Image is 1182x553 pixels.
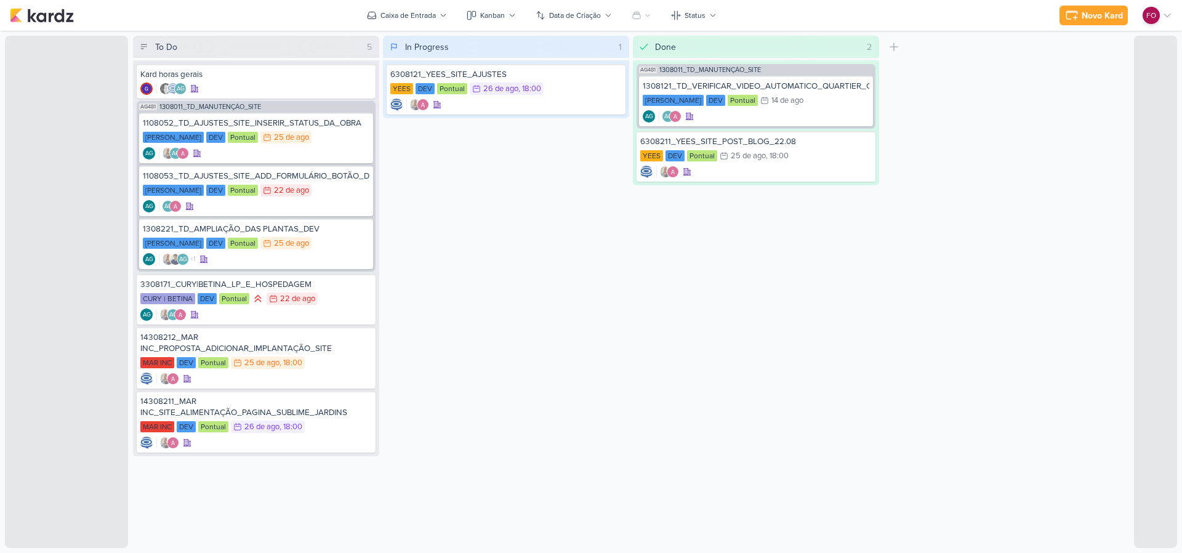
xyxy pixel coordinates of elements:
[640,150,663,161] div: YEES
[659,166,672,178] img: Iara Santos
[1146,10,1156,21] p: FO
[140,357,174,368] div: MAR INC
[143,147,155,159] div: Criador(a): Aline Gimenez Graciano
[159,103,261,110] span: 1308011_TD_MANUTENÇÃO_SITE
[169,147,182,159] div: Aline Gimenez Graciano
[140,309,153,321] div: Criador(a): Aline Gimenez Graciano
[143,253,155,265] div: Aline Gimenez Graciano
[1143,7,1160,24] div: Fabio Oliveira
[140,83,153,95] div: Criador(a): Giulia Boschi
[406,99,429,111] div: Colaboradores: Iara Santos, Alessandra Gomes
[159,253,196,265] div: Colaboradores: Iara Santos, Levy Pessoa, Aline Gimenez Graciano, Alessandra Gomes
[159,147,189,159] div: Colaboradores: Iara Santos, Aline Gimenez Graciano, Alessandra Gomes
[177,357,196,368] div: DEV
[274,134,309,142] div: 25 de ago
[640,136,872,147] div: 6308211_YEES_SITE_POST_BLOG_22.08
[244,359,279,367] div: 25 de ago
[169,200,182,212] img: Alessandra Gomes
[639,67,657,73] span: AG481
[274,187,309,195] div: 22 de ago
[198,357,228,368] div: Pontual
[156,309,187,321] div: Colaboradores: Iara Santos, Aline Gimenez Graciano, Alessandra Gomes
[417,99,429,111] img: Alessandra Gomes
[177,86,185,92] p: AG
[669,110,681,123] img: Alessandra Gomes
[143,253,155,265] div: Criador(a): Aline Gimenez Graciano
[228,185,258,196] div: Pontual
[766,152,789,160] div: , 18:00
[167,83,179,95] img: Caroline Traven De Andrade
[164,204,172,210] p: AG
[244,423,279,431] div: 26 de ago
[143,200,155,212] div: Criador(a): Aline Gimenez Graciano
[167,309,179,321] div: Aline Gimenez Graciano
[143,200,155,212] div: Aline Gimenez Graciano
[167,373,179,385] img: Alessandra Gomes
[279,423,302,431] div: , 18:00
[140,421,174,432] div: MAR INC
[143,147,155,159] div: Aline Gimenez Graciano
[156,83,187,95] div: Colaboradores: Renata Brandão, Caroline Traven De Andrade, Aline Gimenez Graciano
[140,83,153,95] img: Giulia Boschi
[143,238,204,249] div: [PERSON_NAME]
[143,312,151,318] p: AG
[206,238,225,249] div: DEV
[143,171,369,182] div: 1108053_TD_AJUSTES_SITE_ADD_FORMULÁRIO_BOTÃO_DOWNLOAD
[162,253,174,265] img: Iara Santos
[140,437,153,449] img: Caroline Traven De Andrade
[159,200,182,212] div: Colaboradores: Aline Gimenez Graciano, Alessandra Gomes
[156,373,179,385] div: Colaboradores: Iara Santos, Alessandra Gomes
[145,257,153,263] p: AG
[667,166,679,178] img: Alessandra Gomes
[143,185,204,196] div: [PERSON_NAME]
[189,254,196,264] span: +1
[643,81,869,92] div: 1308121_TD_VERIFICAR_VIDEO_AUTOMATICO_QUARTIER_CAMPO_BELO
[198,293,217,304] div: DEV
[280,295,315,303] div: 22 de ago
[159,309,172,321] img: Iara Santos
[390,83,413,94] div: YEES
[177,253,189,265] div: Aline Gimenez Graciano
[140,309,153,321] div: Aline Gimenez Graciano
[279,359,302,367] div: , 18:00
[177,421,196,432] div: DEV
[1059,6,1128,25] button: Novo Kard
[172,151,180,157] p: AG
[228,132,258,143] div: Pontual
[159,373,172,385] img: Iara Santos
[140,373,153,385] img: Caroline Traven De Andrade
[614,41,627,54] div: 1
[206,185,225,196] div: DEV
[659,67,761,73] span: 1308011_TD_MANUTENÇÃO_SITE
[731,152,766,160] div: 25 de ago
[862,41,877,54] div: 2
[169,312,177,318] p: AG
[140,332,372,354] div: 14308212_MAR INC_PROPOSTA_ADICIONAR_IMPLANTAÇÃO_SITE
[140,373,153,385] div: Criador(a): Caroline Traven De Andrade
[659,110,681,123] div: Colaboradores: Aline Gimenez Graciano, Alessandra Gomes
[664,114,672,120] p: AG
[390,69,622,80] div: 6308121_YEES_SITE_AJUSTES
[390,99,403,111] div: Criador(a): Caroline Traven De Andrade
[206,132,225,143] div: DEV
[177,147,189,159] img: Alessandra Gomes
[169,253,182,265] img: Levy Pessoa
[1082,9,1123,22] div: Novo Kard
[252,293,264,305] div: Prioridade Alta
[390,99,403,111] img: Caroline Traven De Andrade
[140,293,195,304] div: CURY | BETINA
[159,83,172,95] img: Renata Brandão
[416,83,435,94] div: DEV
[174,83,187,95] div: Aline Gimenez Graciano
[143,118,369,129] div: 1108052_TD_AJUSTES_SITE_INSERIR_STATUS_DA_OBRA
[643,110,655,123] div: Aline Gimenez Graciano
[687,150,717,161] div: Pontual
[706,95,725,106] div: DEV
[728,95,758,106] div: Pontual
[219,293,249,304] div: Pontual
[665,150,685,161] div: DEV
[159,437,172,449] img: Iara Santos
[643,110,655,123] div: Criador(a): Aline Gimenez Graciano
[656,166,679,178] div: Colaboradores: Iara Santos, Alessandra Gomes
[10,8,74,23] img: kardz.app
